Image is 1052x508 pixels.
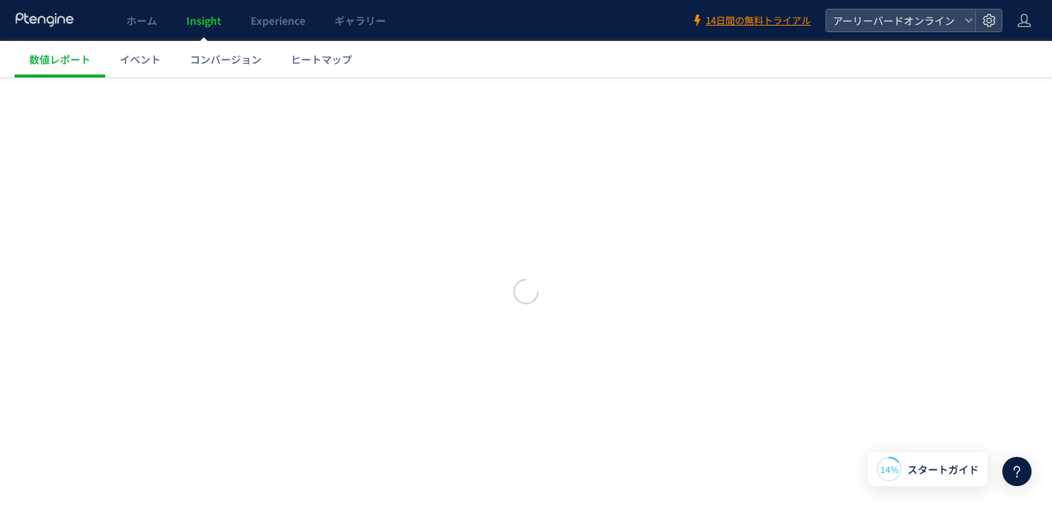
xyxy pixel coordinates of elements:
[186,13,221,28] span: Insight
[291,52,352,67] span: ヒートマップ
[828,10,958,31] span: アーリーバードオンライン
[907,462,979,477] span: スタートガイド
[251,13,305,28] span: Experience
[190,52,262,67] span: コンバージョン
[29,52,91,67] span: 数値レポート
[126,13,157,28] span: ホーム
[880,463,899,475] span: 14%
[335,13,386,28] span: ギャラリー
[691,14,811,28] a: 14日間の無料トライアル
[120,52,161,67] span: イベント
[706,14,811,28] span: 14日間の無料トライアル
